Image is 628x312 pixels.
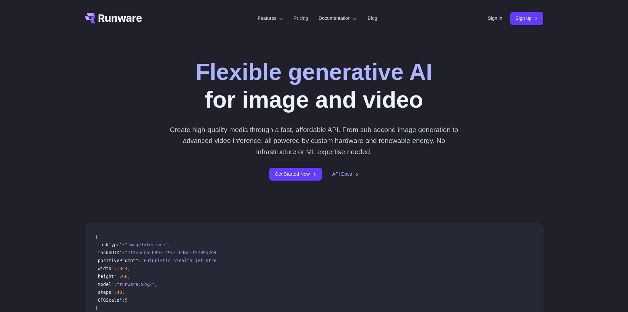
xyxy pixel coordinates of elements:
[117,290,122,295] span: 40
[95,297,122,303] span: "CFGScale"
[332,170,359,178] a: API Docs
[114,266,117,271] span: :
[95,266,114,271] span: "width"
[95,282,114,287] span: "model"
[122,297,125,303] span: :
[269,168,321,181] a: Get Started Now
[294,15,308,22] a: Pricing
[95,250,122,255] span: "taskUUID"
[117,266,128,271] span: 1344
[114,282,117,287] span: :
[95,305,98,311] span: }
[167,124,461,157] p: Create high-quality media through a fast, affordable API. From sub-second image generation to adv...
[122,250,125,255] span: :
[128,274,130,279] span: ,
[95,290,114,295] span: "steps"
[155,282,157,287] span: ,
[510,12,544,25] a: Sign up
[95,234,98,239] span: {
[125,297,128,303] span: 5
[95,242,122,247] span: "taskType"
[138,258,141,263] span: :
[128,266,130,271] span: ,
[114,290,117,295] span: :
[319,15,357,22] label: Documentation
[195,59,432,85] strong: Flexible generative AI
[258,15,283,22] label: Features
[95,258,138,263] span: "positivePrompt"
[122,242,125,247] span: :
[119,274,128,279] span: 768
[195,58,432,114] h1: for image and video
[125,250,227,255] span: "7f3ebcb6-b897-49e1-b98c-f5789d2d40d7"
[117,282,155,287] span: "runware:97@2"
[168,242,170,247] span: ,
[141,258,387,263] span: "Futuristic stealth jet streaking through a neon-lit cityscape with glowing purple exhaust"
[125,242,168,247] span: "imageInference"
[117,274,119,279] span: :
[368,15,377,22] a: Blog
[122,290,125,295] span: ,
[85,13,142,23] a: Go to /
[488,15,502,22] a: Sign in
[95,274,117,279] span: "height"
